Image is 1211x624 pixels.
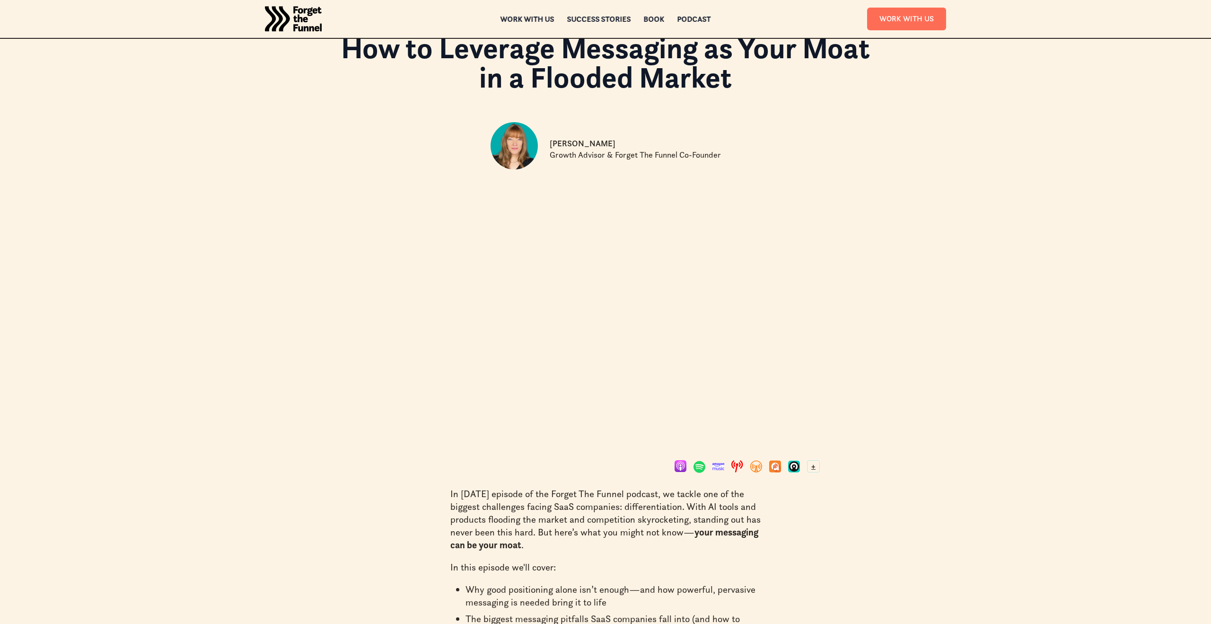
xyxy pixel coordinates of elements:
p: In this episode we'll cover: [450,561,761,574]
a: Book [644,16,665,22]
p: [PERSON_NAME] [550,138,615,150]
li: Why good positioning alone isn’t enough—and how powerful, pervasive messaging is needed bring it ... [465,583,761,609]
a: + [807,460,820,472]
p: Growth Advisor & Forget The Funnel Co-Founder [550,150,721,161]
a: Work With Us [867,8,946,30]
h1: How to Leverage Messaging as Your Moat in a Flooded Market [337,33,874,92]
a: Podcast [677,16,711,22]
strong: your messaging can be your moat [450,526,758,551]
div: + [811,460,816,472]
a: Success Stories [567,16,631,22]
a: Work with us [500,16,554,22]
p: In [DATE] episode of the Forget The Funnel podcast, we tackle one of the biggest challenges facin... [450,488,761,552]
iframe: YouTube embed [384,196,827,445]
